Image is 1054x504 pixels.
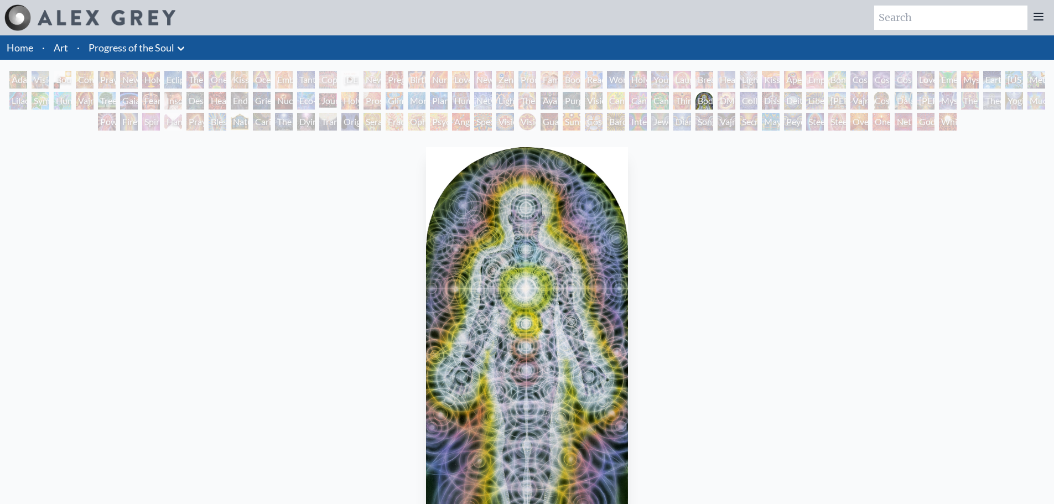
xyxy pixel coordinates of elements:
[695,92,713,110] div: Body/Mind as a Vibratory Field of Energy
[983,92,1001,110] div: Theologue
[828,92,846,110] div: [PERSON_NAME]
[1005,71,1023,89] div: [US_STATE] Song
[607,113,625,131] div: Bardo Being
[319,71,337,89] div: Copulating
[341,71,359,89] div: [DEMOGRAPHIC_DATA] Embryo
[120,113,138,131] div: Firewalking
[607,71,625,89] div: Wonder
[873,71,890,89] div: Cosmic Artist
[518,113,536,131] div: Vision Crystal Tondo
[850,71,868,89] div: Cosmic Creativity
[563,92,580,110] div: Purging
[38,35,49,60] li: ·
[164,92,182,110] div: Insomnia
[939,113,957,131] div: White Light
[452,113,470,131] div: Angel Skin
[364,71,381,89] div: Newborn
[297,71,315,89] div: Tantra
[474,92,492,110] div: Networks
[895,113,912,131] div: Net of Being
[54,40,68,55] a: Art
[9,71,27,89] div: Adam & Eve
[231,113,248,131] div: Nature of Mind
[740,92,757,110] div: Collective Vision
[629,71,647,89] div: Holy Family
[319,92,337,110] div: Journey of the Wounded Healer
[430,92,448,110] div: Planetary Prayers
[430,113,448,131] div: Psychomicrograph of a Fractal Paisley Cherub Feather Tip
[895,71,912,89] div: Cosmic Lovers
[563,71,580,89] div: Boo-boo
[518,92,536,110] div: The Shulgins and their Alchemical Angels
[784,92,802,110] div: Deities & Demons Drinking from the Milky Pool
[850,92,868,110] div: Vajra Guru
[341,92,359,110] div: Holy Fire
[496,113,514,131] div: Vision Crystal
[253,71,271,89] div: Ocean of Love Bliss
[253,92,271,110] div: Grieving
[386,71,403,89] div: Pregnancy
[496,92,514,110] div: Lightworker
[186,113,204,131] div: Praying Hands
[784,71,802,89] div: Aperture
[98,92,116,110] div: Tree & Person
[541,71,558,89] div: Family
[186,92,204,110] div: Despair
[386,92,403,110] div: Glimpsing the Empyrean
[762,113,780,131] div: Mayan Being
[209,113,226,131] div: Blessing Hand
[585,71,603,89] div: Reading
[585,92,603,110] div: Vision Tree
[231,71,248,89] div: Kissing
[32,71,49,89] div: Visionary Origin of Language
[408,113,425,131] div: Ophanic Eyelash
[54,71,71,89] div: Body, Mind, Spirit
[695,71,713,89] div: Breathing
[142,92,160,110] div: Fear
[673,92,691,110] div: Third Eye Tears of Joy
[629,113,647,131] div: Interbeing
[253,113,271,131] div: Caring
[718,92,735,110] div: DMT - The Spirit Molecule
[364,92,381,110] div: Prostration
[164,113,182,131] div: Hands that See
[452,71,470,89] div: Love Circuit
[408,71,425,89] div: Birth
[607,92,625,110] div: Cannabis Mudra
[120,71,138,89] div: New Man New Woman
[762,71,780,89] div: Kiss of the [MEDICAL_DATA]
[98,71,116,89] div: Praying
[341,113,359,131] div: Original Face
[828,113,846,131] div: Steeplehead 2
[76,92,94,110] div: Vajra Horse
[917,113,934,131] div: Godself
[850,113,868,131] div: Oversoul
[874,6,1027,30] input: Search
[673,113,691,131] div: Diamond Being
[629,92,647,110] div: Cannabis Sutra
[828,71,846,89] div: Bond
[186,71,204,89] div: The Kiss
[72,35,84,60] li: ·
[939,71,957,89] div: Emerald Grail
[718,113,735,131] div: Vajra Being
[231,92,248,110] div: Endarkenment
[651,71,669,89] div: Young & Old
[740,113,757,131] div: Secret Writing Being
[961,92,979,110] div: The Seer
[895,92,912,110] div: Dalai Lama
[319,113,337,131] div: Transfiguration
[408,92,425,110] div: Monochord
[209,92,226,110] div: Headache
[651,113,669,131] div: Jewel Being
[474,113,492,131] div: Spectral Lotus
[452,92,470,110] div: Human Geometry
[917,71,934,89] div: Love is a Cosmic Force
[673,71,691,89] div: Laughing Man
[740,71,757,89] div: Lightweaver
[518,71,536,89] div: Promise
[563,113,580,131] div: Sunyata
[718,71,735,89] div: Healing
[275,92,293,110] div: Nuclear Crucifixion
[54,92,71,110] div: Humming Bird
